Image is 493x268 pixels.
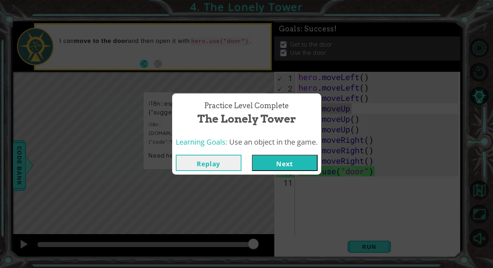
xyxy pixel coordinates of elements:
[229,137,318,147] span: Use an object in the game.
[252,155,318,171] button: Next
[204,101,289,111] span: Practice Level Complete
[197,111,296,127] span: The Lonely Tower
[176,155,241,171] button: Replay
[176,137,227,147] span: Learning Goals:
